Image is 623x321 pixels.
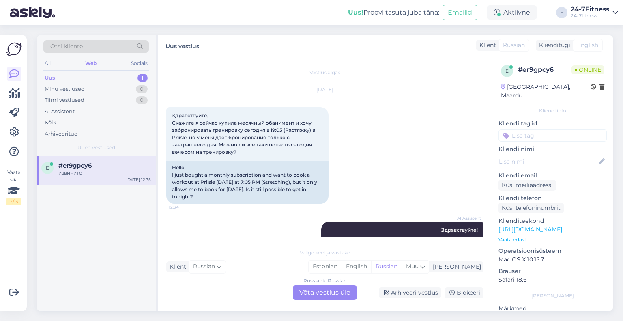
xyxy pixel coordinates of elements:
[498,107,607,114] div: Kliendi info
[501,83,591,100] div: [GEOGRAPHIC_DATA], Maardu
[172,112,316,155] span: Здравствуйте, Скажите я сейчас купила месячный обанимент и хочу забронировать тренировку сегодня ...
[505,68,509,74] span: e
[498,236,607,243] p: Vaata edasi ...
[129,58,149,69] div: Socials
[348,8,439,17] div: Proovi tasuta juba täna:
[137,74,148,82] div: 1
[571,13,609,19] div: 24-7fitness
[166,161,329,204] div: Hello, I just bought a monthly subscription and want to book a workout at Priisle [DATE] at 7:05 ...
[84,58,98,69] div: Web
[6,41,22,57] img: Askly Logo
[303,277,347,284] div: Russian to Russian
[6,169,21,205] div: Vaata siia
[498,267,607,276] p: Brauser
[293,285,357,300] div: Võta vestlus üle
[498,226,562,233] a: [URL][DOMAIN_NAME]
[487,5,537,20] div: Aktiivne
[498,203,564,213] div: Küsi telefoninumbrit
[536,41,570,50] div: Klienditugi
[166,69,483,76] div: Vestlus algas
[50,42,83,51] span: Otsi kliente
[77,144,115,151] span: Uued vestlused
[169,204,199,210] span: 12:34
[498,194,607,203] p: Kliendi telefon
[309,261,342,273] div: Estonian
[498,255,607,264] p: Mac OS X 10.15.7
[430,263,481,271] div: [PERSON_NAME]
[498,180,556,191] div: Küsi meiliaadressi
[45,85,85,93] div: Minu vestlused
[193,262,215,271] span: Russian
[166,86,483,93] div: [DATE]
[58,162,92,169] span: #er9gpcy6
[165,40,199,51] label: Uus vestlus
[503,41,525,50] span: Russian
[498,247,607,255] p: Operatsioonisüsteem
[43,58,52,69] div: All
[498,171,607,180] p: Kliendi email
[45,118,56,127] div: Kõik
[518,65,571,75] div: # er9gpcy6
[342,261,371,273] div: English
[498,217,607,225] p: Klienditeekond
[498,129,607,142] input: Lisa tag
[136,85,148,93] div: 0
[6,198,21,205] div: 2 / 3
[45,130,78,138] div: Arhiveeritud
[451,215,481,221] span: AI Assistent
[371,261,402,273] div: Russian
[498,304,607,313] p: Märkmed
[571,6,618,19] a: 24-7Fitness24-7fitness
[498,119,607,128] p: Kliendi tag'id
[571,6,609,13] div: 24-7Fitness
[45,96,84,104] div: Tiimi vestlused
[166,263,186,271] div: Klient
[58,169,151,177] div: извините
[379,287,441,298] div: Arhiveeri vestlus
[445,287,483,298] div: Blokeeri
[476,41,496,50] div: Klient
[556,7,567,18] div: F
[571,65,604,74] span: Online
[498,145,607,153] p: Kliendi nimi
[136,96,148,104] div: 0
[499,157,597,166] input: Lisa nimi
[45,74,55,82] div: Uus
[45,108,75,116] div: AI Assistent
[126,177,151,183] div: [DATE] 12:35
[166,249,483,256] div: Valige keel ja vastake
[348,9,363,16] b: Uus!
[443,5,477,20] button: Emailid
[46,165,49,171] span: e
[498,276,607,284] p: Safari 18.6
[498,292,607,299] div: [PERSON_NAME]
[406,263,419,270] span: Muu
[577,41,598,50] span: English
